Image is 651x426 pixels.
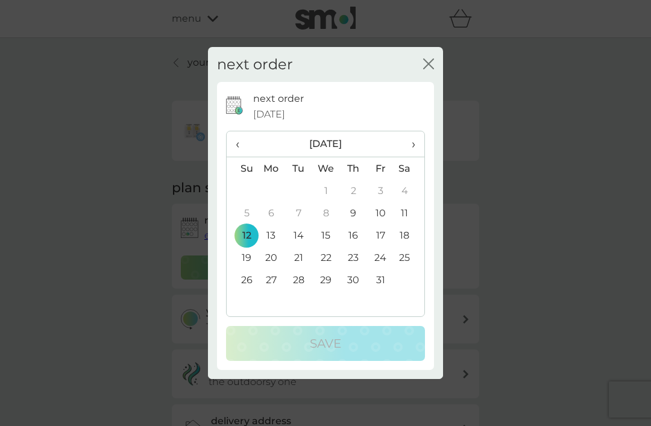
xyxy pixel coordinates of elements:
td: 13 [257,224,285,246]
th: Fr [367,157,394,180]
td: 27 [257,269,285,291]
h2: next order [217,56,293,74]
td: 3 [367,180,394,202]
td: 12 [227,224,257,246]
td: 23 [340,246,367,269]
td: 16 [340,224,367,246]
th: Mo [257,157,285,180]
td: 21 [285,246,312,269]
td: 22 [312,246,340,269]
button: close [423,58,434,71]
td: 5 [227,202,257,224]
td: 19 [227,246,257,269]
th: Sa [394,157,424,180]
td: 9 [340,202,367,224]
td: 11 [394,202,424,224]
td: 24 [367,246,394,269]
td: 25 [394,246,424,269]
td: 8 [312,202,340,224]
td: 18 [394,224,424,246]
td: 17 [367,224,394,246]
th: Tu [285,157,312,180]
td: 15 [312,224,340,246]
td: 26 [227,269,257,291]
button: Save [226,326,425,361]
td: 6 [257,202,285,224]
td: 1 [312,180,340,202]
td: 31 [367,269,394,291]
th: Th [340,157,367,180]
th: We [312,157,340,180]
td: 28 [285,269,312,291]
td: 10 [367,202,394,224]
span: ‹ [236,131,248,157]
td: 29 [312,269,340,291]
td: 4 [394,180,424,202]
p: Save [310,334,341,353]
td: 2 [340,180,367,202]
th: Su [227,157,257,180]
p: next order [253,91,304,107]
span: [DATE] [253,107,285,122]
td: 7 [285,202,312,224]
td: 30 [340,269,367,291]
td: 20 [257,246,285,269]
span: › [403,131,415,157]
td: 14 [285,224,312,246]
th: [DATE] [257,131,394,157]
